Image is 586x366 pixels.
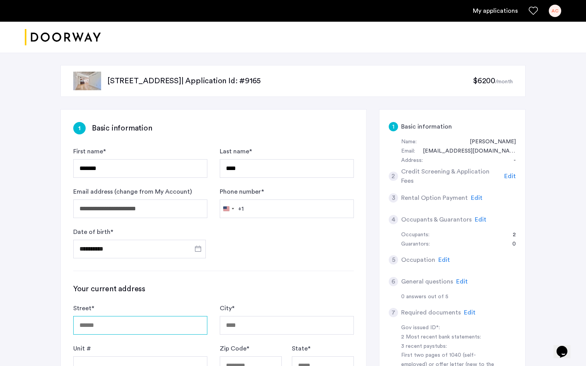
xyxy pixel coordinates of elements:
div: Address: [401,156,423,165]
div: 1 [73,122,86,134]
div: 3 recent paystubs: [401,342,499,351]
div: Guarantors: [401,240,430,249]
img: logo [25,23,101,52]
h5: Rental Option Payment [401,193,468,203]
div: 4 [389,215,398,224]
label: Street * [73,304,94,313]
div: 0 answers out of 5 [401,292,516,302]
div: 0 [505,240,516,249]
div: 5 [389,255,398,265]
label: City * [220,304,234,313]
label: Email address (change from My Account) [73,187,192,196]
div: Name: [401,137,417,147]
label: Last name * [220,147,252,156]
label: State * [292,344,310,353]
a: Favorites [529,6,538,15]
h5: General questions [401,277,453,286]
label: Zip Code * [220,344,249,353]
div: Occupants: [401,230,429,240]
div: allisonleecarr@gmail.com [415,147,516,156]
div: Gov issued ID*: [401,323,499,333]
div: - [506,156,516,165]
a: Cazamio logo [25,23,101,52]
div: Allison Carr [462,137,516,147]
h5: Credit Screening & Application Fees [401,167,502,186]
label: Date of birth * [73,227,113,237]
h5: Occupants & Guarantors [401,215,472,224]
div: 3 [389,193,398,203]
div: 7 [389,308,398,317]
h5: Occupation [401,255,435,265]
h5: Basic information [401,122,452,131]
div: +1 [238,204,244,213]
label: Phone number * [220,187,264,196]
label: First name * [73,147,106,156]
span: $6200 [473,77,495,85]
h3: Your current address [73,284,354,294]
h5: Required documents [401,308,461,317]
iframe: chat widget [553,335,578,358]
span: Edit [504,173,516,179]
button: Open calendar [193,244,203,253]
span: Edit [456,278,468,285]
img: apartment [73,72,101,90]
label: Unit # [73,344,91,353]
div: 2 Most recent bank statements: [401,333,499,342]
div: 1 [389,122,398,131]
a: My application [473,6,518,15]
div: AC [549,5,561,17]
span: Edit [471,195,483,201]
div: 2 [389,172,398,181]
span: Edit [475,217,486,223]
div: 2 [505,230,516,240]
h3: Basic information [92,123,152,134]
p: [STREET_ADDRESS] | Application Id: #9165 [107,76,473,86]
sub: /month [495,79,513,84]
span: Edit [464,309,476,316]
div: 6 [389,277,398,286]
button: Selected country [220,200,244,218]
span: Edit [438,257,450,263]
div: Email: [401,147,415,156]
